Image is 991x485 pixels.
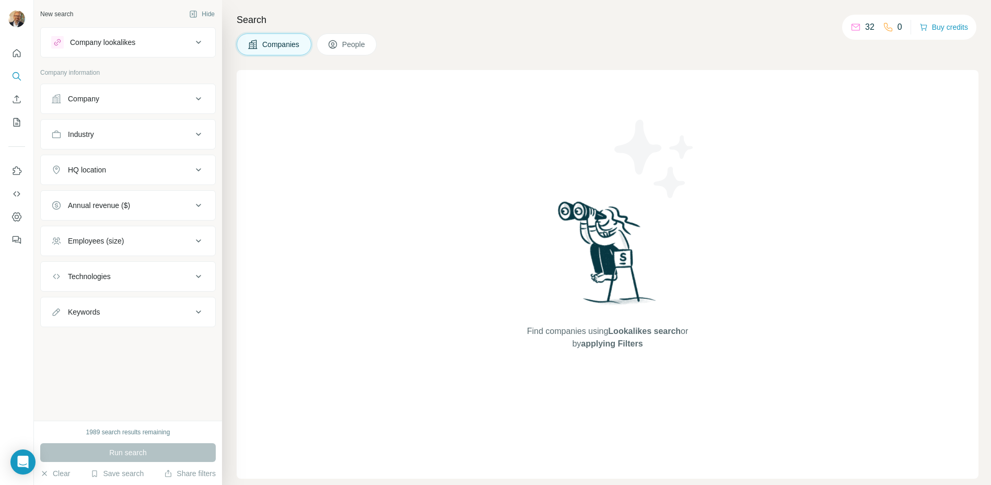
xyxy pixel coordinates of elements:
[164,468,216,479] button: Share filters
[68,200,130,211] div: Annual revenue ($)
[8,184,25,203] button: Use Surfe API
[8,10,25,27] img: Avatar
[524,325,691,350] span: Find companies using or by
[41,122,215,147] button: Industry
[68,236,124,246] div: Employees (size)
[40,9,73,19] div: New search
[8,230,25,249] button: Feedback
[237,13,978,27] h4: Search
[919,20,968,34] button: Buy credits
[10,449,36,475] div: Open Intercom Messenger
[40,468,70,479] button: Clear
[41,264,215,289] button: Technologies
[608,112,702,206] img: Surfe Illustration - Stars
[865,21,875,33] p: 32
[8,90,25,109] button: Enrich CSV
[41,193,215,218] button: Annual revenue ($)
[342,39,366,50] span: People
[86,428,170,437] div: 1989 search results remaining
[41,30,215,55] button: Company lookalikes
[68,307,100,317] div: Keywords
[8,44,25,63] button: Quick start
[68,165,106,175] div: HQ location
[41,299,215,325] button: Keywords
[90,468,144,479] button: Save search
[70,37,135,48] div: Company lookalikes
[68,94,99,104] div: Company
[68,129,94,140] div: Industry
[8,161,25,180] button: Use Surfe on LinkedIn
[182,6,222,22] button: Hide
[897,21,902,33] p: 0
[581,339,643,348] span: applying Filters
[608,327,681,336] span: Lookalikes search
[41,86,215,111] button: Company
[553,199,662,315] img: Surfe Illustration - Woman searching with binoculars
[41,157,215,182] button: HQ location
[8,207,25,226] button: Dashboard
[41,228,215,253] button: Employees (size)
[8,113,25,132] button: My lists
[262,39,300,50] span: Companies
[8,67,25,86] button: Search
[68,271,111,282] div: Technologies
[40,68,216,77] p: Company information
